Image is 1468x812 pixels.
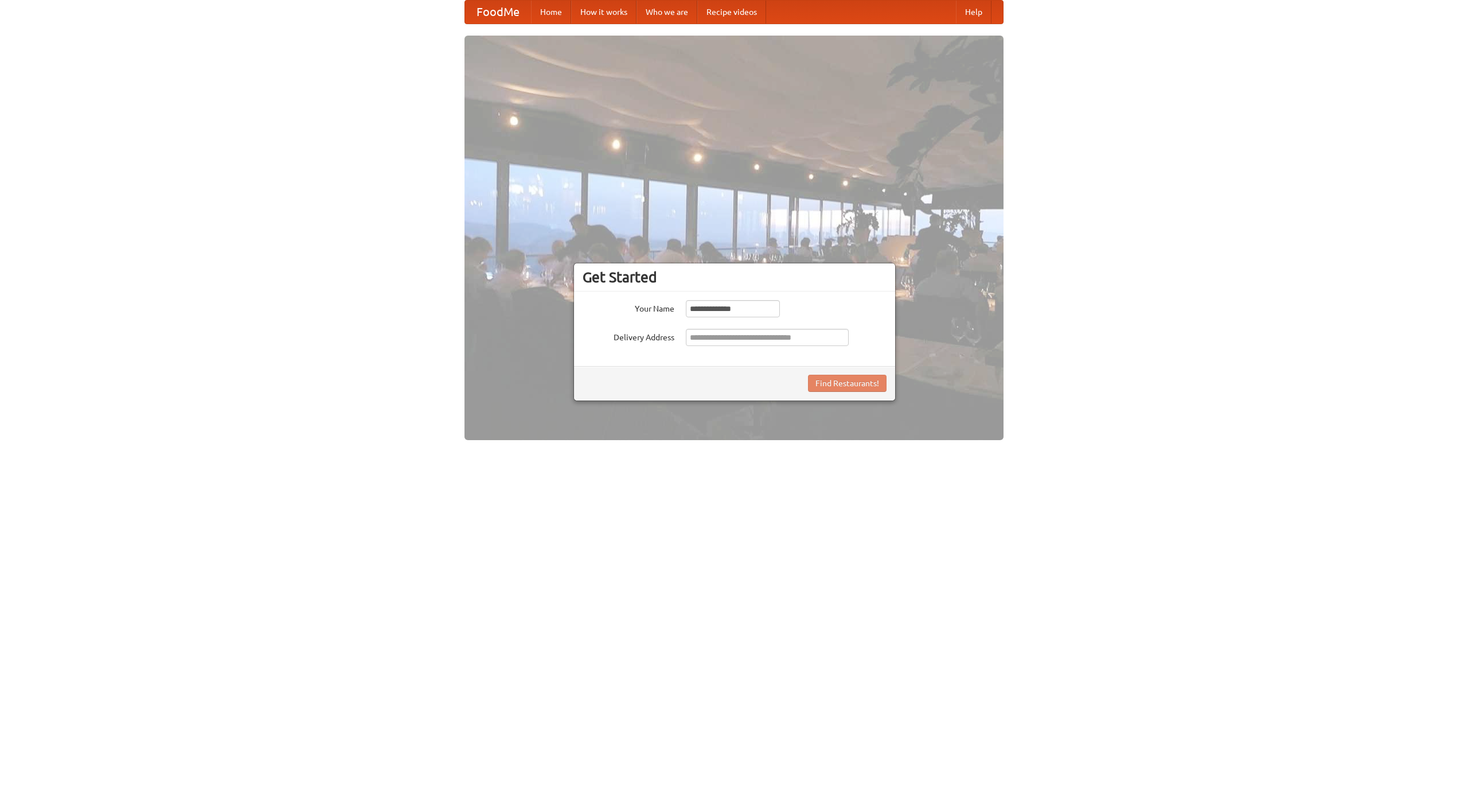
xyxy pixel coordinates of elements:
label: Delivery Address [583,329,674,343]
button: Find Restaurants! [808,375,887,392]
label: Your Name [583,300,674,314]
a: Who we are [637,1,697,24]
a: Home [531,1,571,24]
a: Recipe videos [697,1,766,24]
a: Help [956,1,991,24]
a: FoodMe [465,1,531,24]
h3: Get Started [583,269,887,286]
a: How it works [571,1,637,24]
